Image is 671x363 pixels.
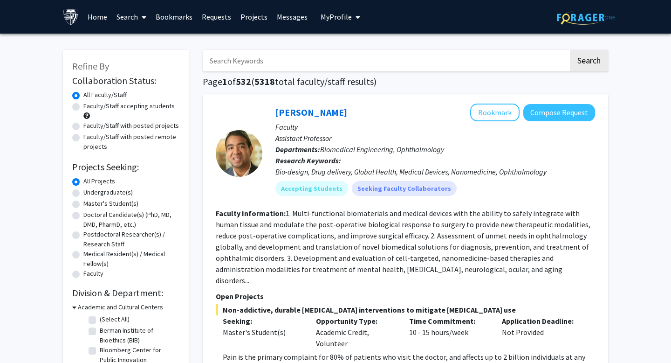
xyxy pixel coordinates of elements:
button: Add Kunal Parikh to Bookmarks [470,104,520,121]
h3: Academic and Cultural Centers [78,302,163,312]
button: Compose Request to Kunal Parikh [523,104,595,121]
span: Refine By [72,60,109,72]
label: Master's Student(s) [83,199,138,209]
a: Messages [272,0,312,33]
span: 532 [236,76,251,87]
label: All Projects [83,176,115,186]
div: Academic Credit, Volunteer [309,315,402,349]
b: Departments: [275,145,320,154]
div: 10 - 15 hours/week [402,315,495,349]
label: Medical Resident(s) / Medical Fellow(s) [83,249,179,269]
h2: Collaboration Status: [72,75,179,86]
label: Undergraduate(s) [83,188,133,197]
mat-chip: Seeking Faculty Collaborators [352,181,457,196]
button: Search [570,50,608,71]
label: Faculty/Staff with posted projects [83,121,179,131]
p: Open Projects [216,291,595,302]
p: Application Deadline: [502,315,581,327]
h2: Division & Department: [72,287,179,299]
p: Seeking: [223,315,302,327]
span: Biomedical Engineering, Ophthalmology [320,145,444,154]
p: Faculty [275,121,595,133]
h1: Page of ( total faculty/staff results) [203,76,608,87]
label: (Select All) [100,314,130,324]
div: Bio-design, Drug delivery, Global Health, Medical Devices, Nanomedicine, Ophthalmology [275,166,595,177]
mat-chip: Accepting Students [275,181,348,196]
b: Faculty Information: [216,209,286,218]
p: Opportunity Type: [316,315,395,327]
label: Faculty [83,269,103,279]
label: Faculty/Staff accepting students [83,101,175,111]
span: 5318 [254,76,275,87]
h2: Projects Seeking: [72,161,179,173]
p: Time Commitment: [409,315,488,327]
fg-read-more: 1. Multi-functional biomaterials and medical devices with the ability to safely integrate with hu... [216,209,590,285]
p: Assistant Professor [275,133,595,144]
label: All Faculty/Staff [83,90,127,100]
label: Berman Institute of Bioethics (BIB) [100,326,177,345]
a: [PERSON_NAME] [275,106,347,118]
a: Search [112,0,151,33]
b: Research Keywords: [275,156,341,165]
label: Postdoctoral Researcher(s) / Research Staff [83,230,179,249]
div: Not Provided [495,315,588,349]
a: Requests [197,0,236,33]
a: Home [83,0,112,33]
input: Search Keywords [203,50,568,71]
span: 1 [222,76,227,87]
div: Master's Student(s) [223,327,302,338]
a: Projects [236,0,272,33]
span: My Profile [321,12,352,21]
label: Faculty/Staff with posted remote projects [83,132,179,152]
a: Bookmarks [151,0,197,33]
span: Non-addictive, durable [MEDICAL_DATA] interventions to mitigate [MEDICAL_DATA] use [216,304,595,315]
img: ForagerOne Logo [557,10,615,25]
img: Johns Hopkins University Logo [63,9,79,25]
label: Doctoral Candidate(s) (PhD, MD, DMD, PharmD, etc.) [83,210,179,230]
